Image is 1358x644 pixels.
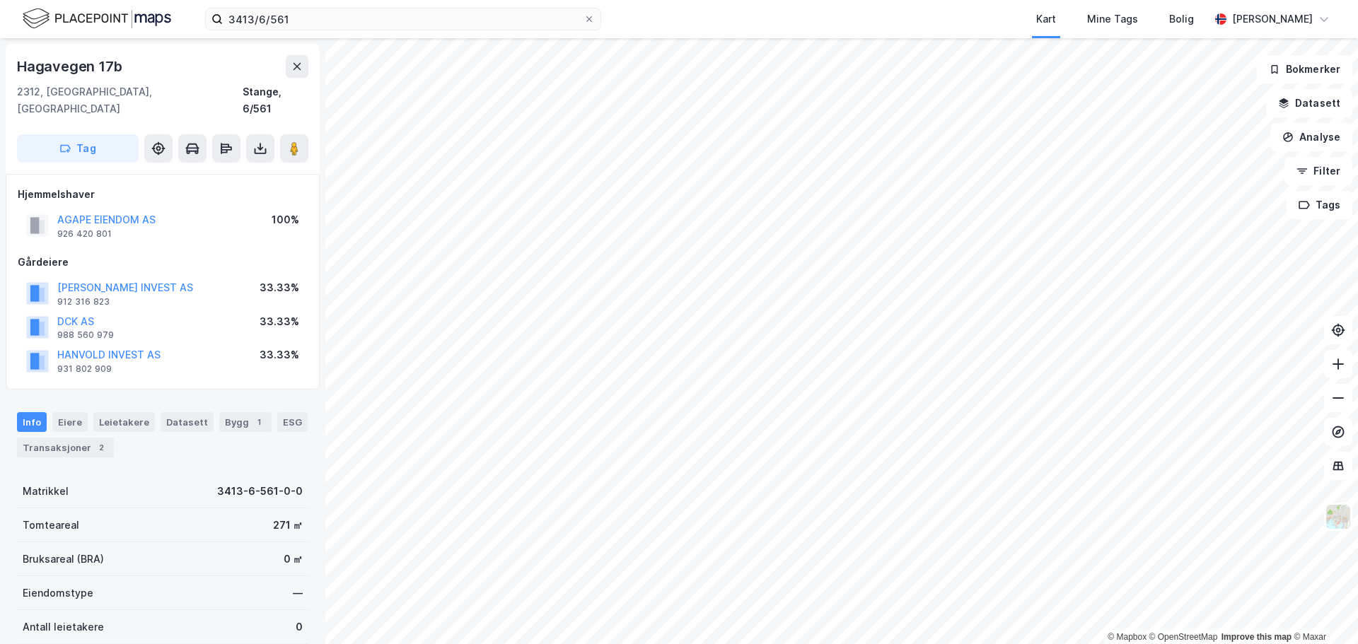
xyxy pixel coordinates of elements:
[17,55,124,78] div: Hagavegen 17b
[1169,11,1194,28] div: Bolig
[17,83,243,117] div: 2312, [GEOGRAPHIC_DATA], [GEOGRAPHIC_DATA]
[52,412,88,432] div: Eiere
[23,551,104,568] div: Bruksareal (BRA)
[219,412,272,432] div: Bygg
[296,619,303,636] div: 0
[57,296,110,308] div: 912 316 823
[17,438,114,457] div: Transaksjoner
[293,585,303,602] div: —
[1287,191,1352,219] button: Tags
[23,585,93,602] div: Eiendomstype
[277,412,308,432] div: ESG
[260,313,299,330] div: 33.33%
[1221,632,1292,642] a: Improve this map
[1284,157,1352,185] button: Filter
[1325,503,1352,530] img: Z
[223,8,584,30] input: Søk på adresse, matrikkel, gårdeiere, leietakere eller personer
[273,517,303,534] div: 271 ㎡
[1266,89,1352,117] button: Datasett
[1036,11,1056,28] div: Kart
[93,412,155,432] div: Leietakere
[23,6,171,31] img: logo.f888ab2527a4732fd821a326f86c7f29.svg
[94,440,108,455] div: 2
[18,254,308,271] div: Gårdeiere
[17,412,47,432] div: Info
[243,83,308,117] div: Stange, 6/561
[17,134,139,163] button: Tag
[1087,11,1138,28] div: Mine Tags
[1257,55,1352,83] button: Bokmerker
[57,329,114,341] div: 988 560 979
[272,211,299,228] div: 100%
[1270,123,1352,151] button: Analyse
[57,363,112,375] div: 931 802 909
[1287,576,1358,644] div: Kontrollprogram for chat
[260,346,299,363] div: 33.33%
[252,415,266,429] div: 1
[1232,11,1313,28] div: [PERSON_NAME]
[23,483,69,500] div: Matrikkel
[18,186,308,203] div: Hjemmelshaver
[1108,632,1147,642] a: Mapbox
[161,412,214,432] div: Datasett
[23,517,79,534] div: Tomteareal
[284,551,303,568] div: 0 ㎡
[260,279,299,296] div: 33.33%
[57,228,112,240] div: 926 420 801
[23,619,104,636] div: Antall leietakere
[1287,576,1358,644] iframe: Chat Widget
[217,483,303,500] div: 3413-6-561-0-0
[1149,632,1218,642] a: OpenStreetMap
